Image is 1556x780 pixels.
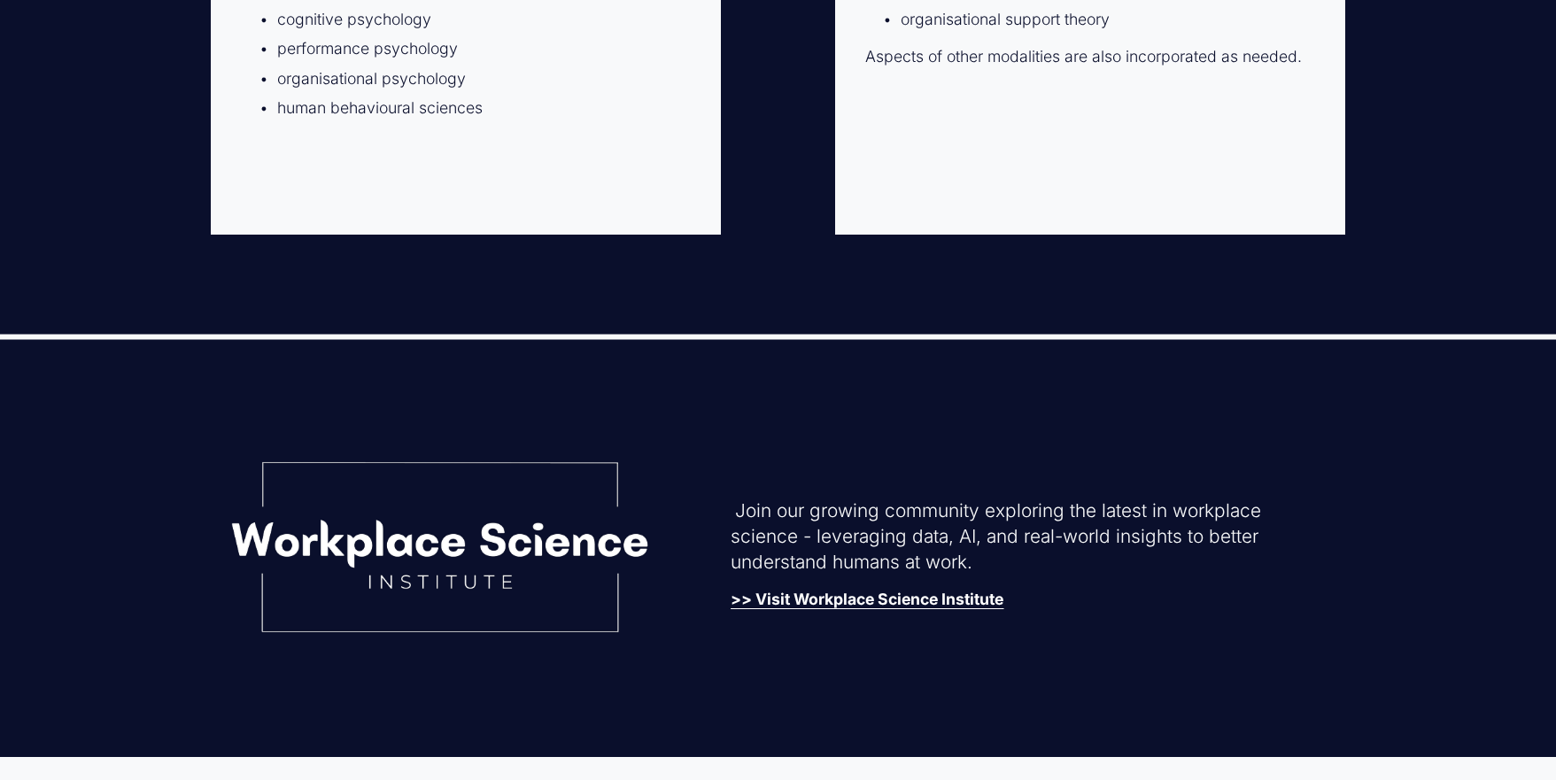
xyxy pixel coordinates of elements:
p: human behavioural sciences [277,97,691,120]
p: organisational support theory [901,9,1314,31]
p: organisational psychology [277,68,691,90]
p: cognitive psychology [277,9,691,31]
p: Join our growing community exploring the latest in workplace science - leveraging data, AI, and r... [731,498,1293,575]
p: performance psychology [277,38,691,60]
p: Aspects of other modalities are also incorporated as needed. [865,46,1314,112]
a: >> Visit Workplace Science Institute [731,590,1003,608]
